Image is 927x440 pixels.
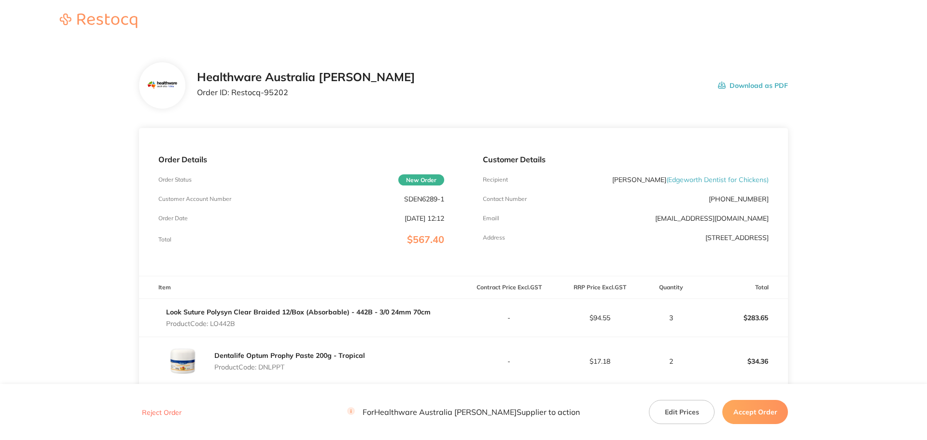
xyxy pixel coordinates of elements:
[646,357,697,365] p: 2
[197,88,415,97] p: Order ID: Restocq- 95202
[666,175,769,184] span: ( Edgeworth Dentist for Chickens )
[158,236,171,243] p: Total
[139,276,463,299] th: Item
[50,14,147,28] img: Restocq logo
[158,215,188,222] p: Order Date
[197,71,415,84] h2: Healthware Australia [PERSON_NAME]
[158,155,444,164] p: Order Details
[158,196,231,202] p: Customer Account Number
[649,400,715,424] button: Edit Prices
[483,155,769,164] p: Customer Details
[214,363,365,371] p: Product Code: DNLPPT
[398,174,444,185] span: New Order
[722,400,788,424] button: Accept Order
[555,314,645,322] p: $94.55
[463,276,554,299] th: Contract Price Excl. GST
[555,357,645,365] p: $17.18
[483,234,505,241] p: Address
[405,214,444,222] p: [DATE] 12:12
[483,196,527,202] p: Contact Number
[146,70,178,101] img: Mjc2MnhocQ
[404,195,444,203] p: SDEN6289-1
[645,276,697,299] th: Quantity
[709,195,769,203] p: [PHONE_NUMBER]
[483,176,508,183] p: Recipient
[705,234,769,241] p: [STREET_ADDRESS]
[347,408,580,417] p: For Healthware Australia [PERSON_NAME] Supplier to action
[483,215,499,222] p: Emaill
[214,351,365,360] a: Dentalife Optum Prophy Paste 200g - Tropical
[139,408,184,417] button: Reject Order
[612,176,769,184] p: [PERSON_NAME]
[655,214,769,223] a: [EMAIL_ADDRESS][DOMAIN_NAME]
[464,314,554,322] p: -
[50,14,147,29] a: Restocq logo
[407,233,444,245] span: $567.40
[697,276,788,299] th: Total
[554,276,645,299] th: RRP Price Excl. GST
[718,71,788,100] button: Download as PDF
[464,357,554,365] p: -
[158,337,207,385] img: ZGxycDNoYw
[158,176,192,183] p: Order Status
[698,306,787,329] p: $283.65
[166,308,431,316] a: Look Suture Polysyn Clear Braided 12/Box (Absorbable) - 442B - 3/0 24mm 70cm
[166,320,431,327] p: Product Code: LO442B
[646,314,697,322] p: 3
[698,350,787,373] p: $34.36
